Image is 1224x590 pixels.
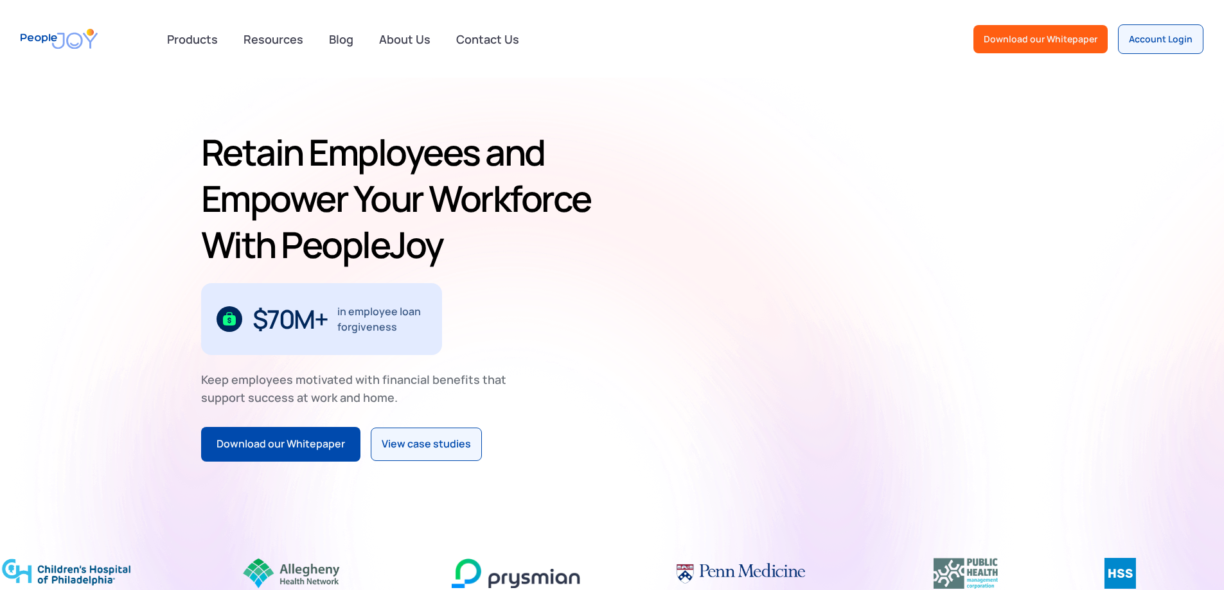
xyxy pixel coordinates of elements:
[984,33,1097,46] div: Download our Whitepaper
[21,21,98,57] a: home
[371,428,482,461] a: View case studies
[201,129,607,268] h1: Retain Employees and Empower Your Workforce With PeopleJoy
[217,436,345,453] div: Download our Whitepaper
[1129,33,1193,46] div: Account Login
[253,309,328,329] div: $70M+
[201,283,442,355] div: 1 / 3
[371,25,438,53] a: About Us
[448,25,527,53] a: Contact Us
[321,25,361,53] a: Blog
[382,436,471,453] div: View case studies
[201,427,360,462] a: Download our Whitepaper
[201,370,517,406] div: Keep employees motivated with financial benefits that support success at work and home.
[1118,24,1203,54] a: Account Login
[236,25,311,53] a: Resources
[337,304,427,334] div: in employee loan forgiveness
[159,26,226,52] div: Products
[973,25,1108,53] a: Download our Whitepaper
